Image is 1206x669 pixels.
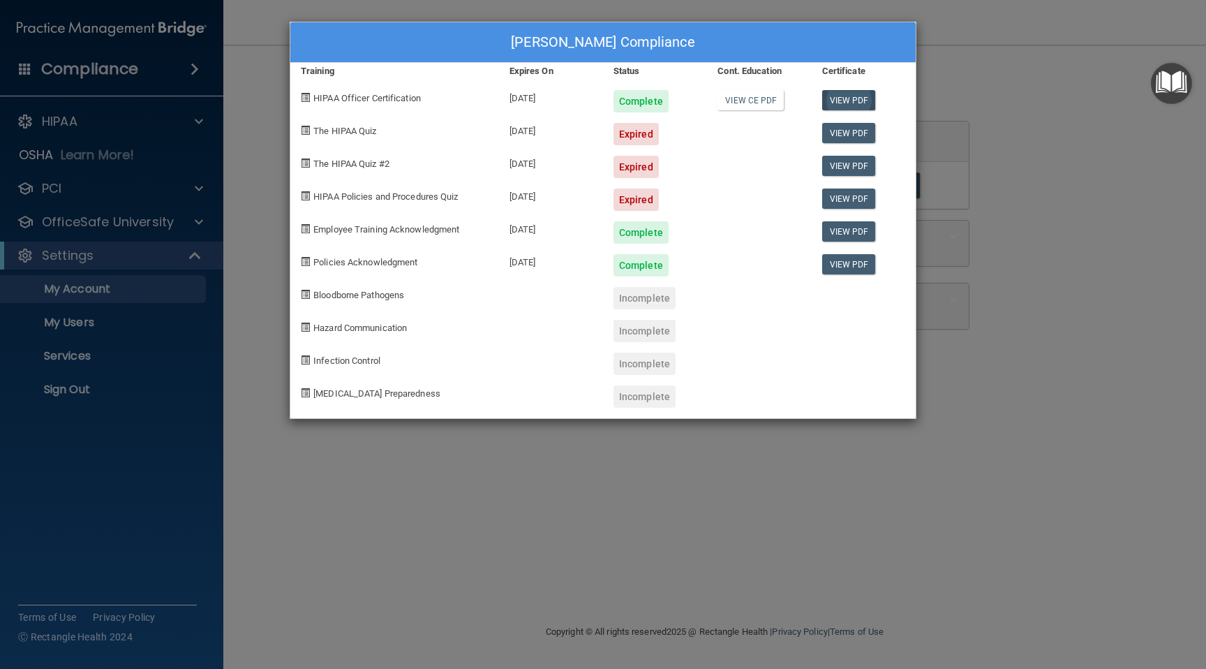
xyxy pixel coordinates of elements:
div: Certificate [812,63,916,80]
a: View PDF [822,123,876,143]
button: Open Resource Center [1151,63,1192,104]
div: Cont. Education [707,63,811,80]
div: Incomplete [613,385,676,408]
span: Policies Acknowledgment [313,257,417,267]
span: The HIPAA Quiz #2 [313,159,389,169]
div: Status [603,63,707,80]
span: HIPAA Policies and Procedures Quiz [313,191,458,202]
div: Incomplete [613,353,676,375]
span: Infection Control [313,355,380,366]
div: Expired [613,123,659,145]
div: [DATE] [499,145,603,178]
div: [DATE] [499,211,603,244]
a: View PDF [822,221,876,242]
div: Complete [613,90,669,112]
div: Expired [613,156,659,178]
div: [DATE] [499,178,603,211]
div: [DATE] [499,80,603,112]
span: [MEDICAL_DATA] Preparedness [313,388,440,399]
a: View PDF [822,90,876,110]
div: Complete [613,221,669,244]
span: HIPAA Officer Certification [313,93,421,103]
div: Incomplete [613,287,676,309]
div: [DATE] [499,112,603,145]
span: Employee Training Acknowledgment [313,224,459,235]
div: Incomplete [613,320,676,342]
span: The HIPAA Quiz [313,126,376,136]
div: Expired [613,189,659,211]
a: View PDF [822,254,876,274]
div: Complete [613,254,669,277]
span: Bloodborne Pathogens [313,290,404,300]
div: Expires On [499,63,603,80]
a: View PDF [822,189,876,209]
div: [PERSON_NAME] Compliance [290,22,916,63]
div: Training [290,63,499,80]
a: View CE PDF [717,90,784,110]
div: [DATE] [499,244,603,277]
span: Hazard Communication [313,323,407,333]
a: View PDF [822,156,876,176]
